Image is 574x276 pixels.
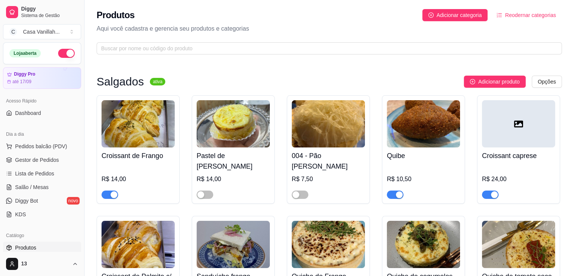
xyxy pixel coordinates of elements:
[292,221,365,268] img: product-image
[3,208,81,220] a: KDS
[292,150,365,172] h4: 004 - Pão [PERSON_NAME]
[3,67,81,89] a: Diggy Proaté 17/09
[102,100,175,147] img: product-image
[15,109,41,117] span: Dashboard
[21,260,69,267] span: 13
[21,6,78,12] span: Diggy
[102,150,175,161] h4: Croissant de Frango
[422,9,488,21] button: Adicionar categoria
[15,211,26,218] span: KDS
[97,24,562,33] p: Aqui você cadastra e gerencia seu produtos e categorias
[491,9,562,21] button: Reodernar categorias
[482,175,555,184] div: R$ 24,00
[3,24,81,39] button: Select a team
[387,221,460,268] img: product-image
[3,242,81,254] a: Produtos
[150,78,165,85] sup: ativa
[532,76,562,88] button: Opções
[15,156,59,164] span: Gestor de Pedidos
[3,167,81,180] a: Lista de Pedidos
[197,221,270,268] img: product-image
[15,170,54,177] span: Lista de Pedidos
[3,140,81,152] button: Pedidos balcão (PDV)
[3,229,81,242] div: Catálogo
[3,95,81,107] div: Acesso Rápido
[197,100,270,147] img: product-image
[15,244,36,251] span: Produtos
[102,221,175,268] img: product-image
[464,76,526,88] button: Adicionar produto
[387,100,460,147] img: product-image
[197,150,270,172] h4: Pastel de [PERSON_NAME]
[470,79,475,84] span: plus-circle
[482,221,555,268] img: product-image
[12,79,31,85] article: até 17/09
[101,44,551,53] input: Buscar por nome ou código do produto
[3,3,81,21] a: DiggySistema de Gestão
[3,128,81,140] div: Dia a dia
[9,28,17,36] span: C
[97,9,135,21] h2: Produtos
[387,150,460,161] h4: Quibe
[3,181,81,193] a: Salão / Mesas
[197,175,270,184] div: R$ 14,00
[497,12,502,18] span: ordered-list
[15,183,49,191] span: Salão / Mesas
[3,255,81,273] button: 13
[15,197,38,205] span: Diggy Bot
[387,175,460,184] div: R$ 10,50
[23,28,60,36] div: Casa Vanillah ...
[505,11,556,19] span: Reodernar categorias
[3,195,81,207] a: Diggy Botnovo
[292,100,365,147] img: product-image
[3,107,81,119] a: Dashboard
[9,49,41,57] div: Loja aberta
[21,12,78,19] span: Sistema de Gestão
[58,49,75,58] button: Alterar Status
[97,77,144,86] h3: Salgados
[428,12,434,18] span: plus-circle
[3,154,81,166] a: Gestor de Pedidos
[292,175,365,184] div: R$ 7,50
[102,175,175,184] div: R$ 14,00
[15,143,67,150] span: Pedidos balcão (PDV)
[437,11,482,19] span: Adicionar categoria
[538,78,556,86] span: Opções
[14,71,35,77] article: Diggy Pro
[482,150,555,161] h4: Croissant caprese
[478,78,520,86] span: Adicionar produto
